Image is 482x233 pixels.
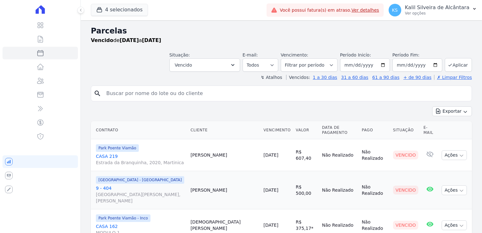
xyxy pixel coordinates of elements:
[421,121,439,139] th: E-mail
[175,61,192,69] span: Vencido
[96,185,185,204] a: 9 - 404[GEOGRAPHIC_DATA][PERSON_NAME], [PERSON_NAME]
[263,152,278,158] a: [DATE]
[120,37,139,43] strong: [DATE]
[91,121,188,139] th: Contrato
[91,37,161,44] p: de a
[96,144,139,152] span: Park Poente Viamão
[320,171,359,209] td: Não Realizado
[169,58,240,72] button: Vencido
[261,121,293,139] th: Vencimento
[432,106,472,116] button: Exportar
[293,121,320,139] th: Valor
[188,171,261,209] td: [PERSON_NAME]
[372,75,399,80] a: 61 a 90 dias
[359,171,391,209] td: Não Realizado
[392,52,442,58] label: Período Fim:
[96,191,185,204] span: [GEOGRAPHIC_DATA][PERSON_NAME], [PERSON_NAME]
[445,58,472,72] button: Aplicar
[359,139,391,171] td: Não Realizado
[434,75,472,80] a: ✗ Limpar Filtros
[188,139,261,171] td: [PERSON_NAME]
[405,4,469,11] p: Kalil Silveira de Alcântara
[94,90,101,97] i: search
[442,150,467,160] button: Ações
[280,7,379,14] span: Você possui fatura(s) em atraso.
[96,153,185,166] a: CASA 219Estrada da Branquinha, 2020, Martinica
[142,37,161,43] strong: [DATE]
[391,121,421,139] th: Situação
[263,188,278,193] a: [DATE]
[442,220,467,230] button: Ações
[320,139,359,171] td: Não Realizado
[293,139,320,171] td: R$ 607,40
[263,223,278,228] a: [DATE]
[169,52,190,57] label: Situação:
[103,87,469,100] input: Buscar por nome do lote ou do cliente
[393,221,419,230] div: Vencido
[340,52,371,57] label: Período Inicío:
[243,52,258,57] label: E-mail:
[261,75,282,80] label: ↯ Atalhos
[96,159,185,166] span: Estrada da Branquinha, 2020, Martinica
[286,75,310,80] label: Vencidos:
[281,52,308,57] label: Vencimento:
[96,176,184,184] span: [GEOGRAPHIC_DATA] - [GEOGRAPHIC_DATA]
[351,8,379,13] a: Ver detalhes
[405,11,469,16] p: Ver opções
[442,185,467,195] button: Ações
[393,151,419,159] div: Vencido
[359,121,391,139] th: Pago
[91,37,113,43] strong: Vencido
[91,4,148,16] button: 4 selecionados
[403,75,432,80] a: + de 90 dias
[320,121,359,139] th: Data de Pagamento
[96,214,150,222] span: Park Poente Viamão - Inco
[91,25,472,37] h2: Parcelas
[392,8,398,12] span: KS
[293,171,320,209] td: R$ 500,00
[393,186,419,194] div: Vencido
[313,75,337,80] a: 1 a 30 dias
[384,1,482,19] button: KS Kalil Silveira de Alcântara Ver opções
[341,75,368,80] a: 31 a 60 dias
